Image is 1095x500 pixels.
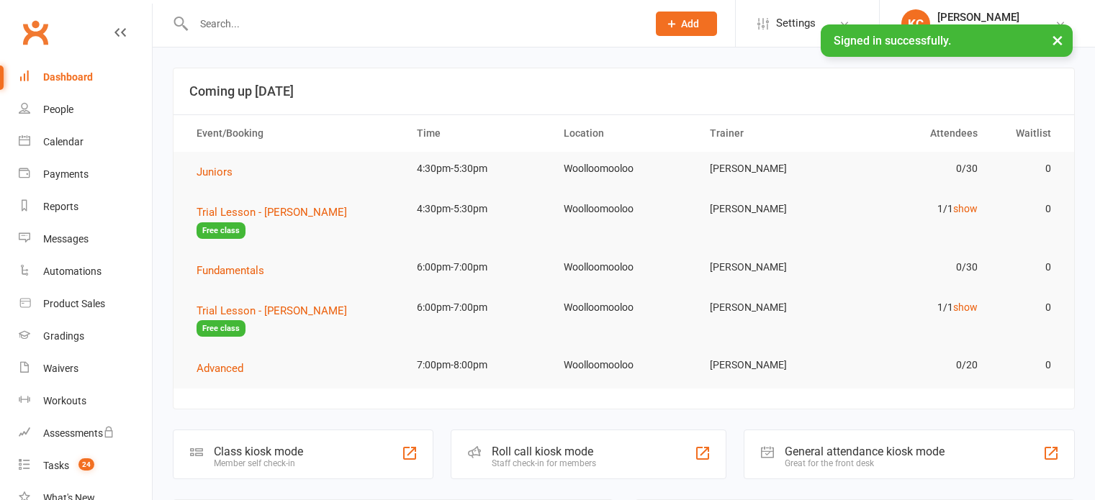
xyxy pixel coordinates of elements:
[697,250,844,284] td: [PERSON_NAME]
[197,320,245,337] span: Free class
[43,363,78,374] div: Waivers
[19,191,152,223] a: Reports
[492,458,596,468] div: Staff check-in for members
[991,291,1064,324] td: 0
[656,12,717,36] button: Add
[953,301,978,313] a: show
[991,348,1064,382] td: 0
[404,348,551,382] td: 7:00pm-8:00pm
[844,192,991,226] td: 1/1
[697,348,844,382] td: [PERSON_NAME]
[19,450,152,482] a: Tasks 24
[197,222,245,239] span: Free class
[197,262,274,279] button: Fundamentals
[991,250,1064,284] td: 0
[697,192,844,226] td: [PERSON_NAME]
[19,126,152,158] a: Calendar
[43,427,114,439] div: Assessments
[78,458,94,471] span: 24
[937,11,1019,24] div: [PERSON_NAME]
[785,445,945,458] div: General attendance kiosk mode
[214,445,303,458] div: Class kiosk mode
[404,192,551,226] td: 4:30pm-5:30pm
[19,417,152,450] a: Assessments
[43,298,105,309] div: Product Sales
[404,291,551,324] td: 6:00pm-7:00pm
[551,115,698,152] th: Location
[214,458,303,468] div: Member self check-in
[404,250,551,284] td: 6:00pm-7:00pm
[551,152,698,186] td: Woolloomooloo
[197,360,253,377] button: Advanced
[43,233,89,245] div: Messages
[991,152,1064,186] td: 0
[197,204,391,239] button: Trial Lesson - [PERSON_NAME]Free class
[551,192,698,226] td: Woolloomooloo
[197,165,233,178] span: Juniors
[19,61,152,94] a: Dashboard
[197,264,264,277] span: Fundamentals
[197,206,347,219] span: Trial Lesson - [PERSON_NAME]
[19,353,152,385] a: Waivers
[901,9,930,38] div: KC
[189,14,637,34] input: Search...
[991,192,1064,226] td: 0
[17,14,53,50] a: Clubworx
[844,348,991,382] td: 0/20
[953,203,978,214] a: show
[43,168,89,180] div: Payments
[19,94,152,126] a: People
[184,115,404,152] th: Event/Booking
[404,152,551,186] td: 4:30pm-5:30pm
[19,320,152,353] a: Gradings
[19,223,152,255] a: Messages
[19,288,152,320] a: Product Sales
[844,115,991,152] th: Attendees
[197,163,243,181] button: Juniors
[19,158,152,191] a: Payments
[43,201,78,212] div: Reports
[776,7,816,40] span: Settings
[19,255,152,288] a: Automations
[937,24,1019,37] div: Higher Jiu Jitsu
[43,104,73,115] div: People
[43,265,102,277] div: Automations
[43,136,84,147] div: Calendar
[697,115,844,152] th: Trainer
[492,445,596,458] div: Roll call kiosk mode
[43,71,93,83] div: Dashboard
[697,291,844,324] td: [PERSON_NAME]
[551,250,698,284] td: Woolloomooloo
[991,115,1064,152] th: Waitlist
[844,291,991,324] td: 1/1
[785,458,945,468] div: Great for the front desk
[834,34,951,47] span: Signed in successfully.
[1045,24,1071,55] button: ×
[844,152,991,186] td: 0/30
[197,302,391,337] button: Trial Lesson - [PERSON_NAME]Free class
[197,304,347,317] span: Trial Lesson - [PERSON_NAME]
[681,18,699,29] span: Add
[404,115,551,152] th: Time
[43,395,86,406] div: Workouts
[551,291,698,324] td: Woolloomooloo
[197,362,243,375] span: Advanced
[43,460,69,471] div: Tasks
[551,348,698,382] td: Woolloomooloo
[19,385,152,417] a: Workouts
[844,250,991,284] td: 0/30
[189,84,1058,99] h3: Coming up [DATE]
[697,152,844,186] td: [PERSON_NAME]
[43,330,84,342] div: Gradings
